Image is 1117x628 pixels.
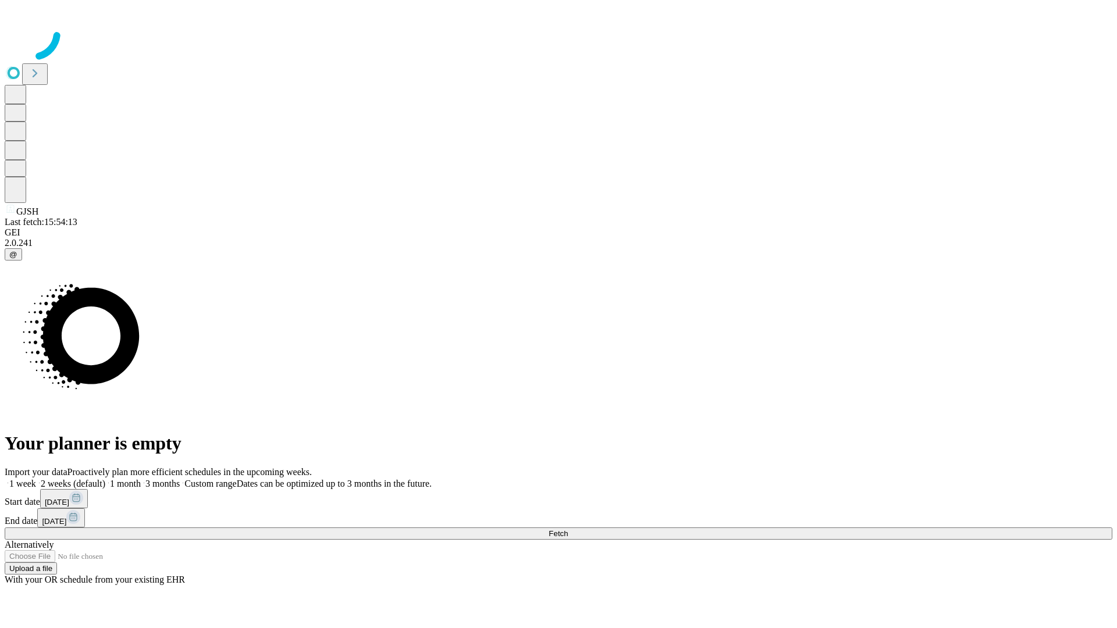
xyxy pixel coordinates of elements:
[41,479,105,488] span: 2 weeks (default)
[42,517,66,526] span: [DATE]
[5,248,22,261] button: @
[5,217,77,227] span: Last fetch: 15:54:13
[5,508,1112,527] div: End date
[5,527,1112,540] button: Fetch
[5,433,1112,454] h1: Your planner is empty
[40,489,88,508] button: [DATE]
[45,498,69,506] span: [DATE]
[5,489,1112,508] div: Start date
[184,479,236,488] span: Custom range
[237,479,432,488] span: Dates can be optimized up to 3 months in the future.
[549,529,568,538] span: Fetch
[67,467,312,477] span: Proactively plan more efficient schedules in the upcoming weeks.
[5,467,67,477] span: Import your data
[9,479,36,488] span: 1 week
[9,250,17,259] span: @
[37,508,85,527] button: [DATE]
[5,540,54,549] span: Alternatively
[145,479,180,488] span: 3 months
[5,227,1112,238] div: GEI
[110,479,141,488] span: 1 month
[5,562,57,575] button: Upload a file
[5,575,185,584] span: With your OR schedule from your existing EHR
[5,238,1112,248] div: 2.0.241
[16,206,38,216] span: GJSH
